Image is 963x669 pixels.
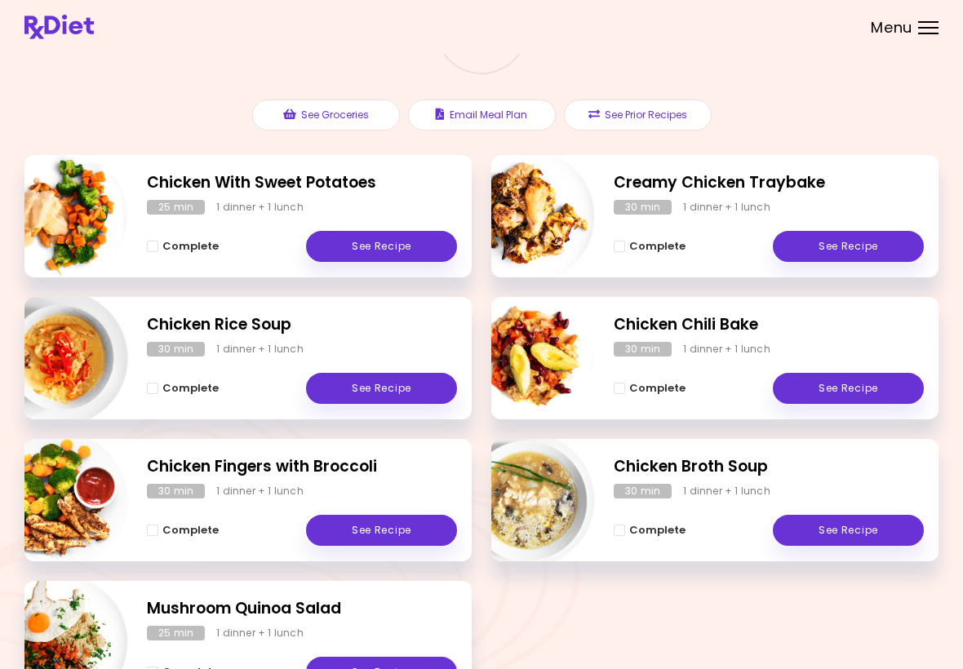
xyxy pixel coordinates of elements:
span: Menu [871,20,912,35]
a: See Recipe - Chicken Broth Soup [773,515,924,546]
span: Complete [162,382,219,395]
h2: Chicken Chili Bake [614,313,924,337]
div: 30 min [614,200,672,215]
button: Email Meal Plan [408,100,556,131]
span: Complete [629,524,686,537]
button: Complete - Chicken Chili Bake [614,379,686,398]
button: Complete - Chicken Fingers with Broccoli [147,521,219,540]
h2: Chicken Fingers with Broccoli [147,455,457,479]
button: See Prior Recipes [564,100,712,131]
div: 1 dinner + 1 lunch [216,484,304,498]
button: See Groceries [252,100,400,131]
div: 30 min [147,342,205,357]
h2: Chicken Broth Soup [614,455,924,479]
a: See Recipe - Creamy Chicken Traybake [773,231,924,262]
img: RxDiet [24,15,94,39]
button: Complete - Chicken Broth Soup [614,521,686,540]
div: 30 min [614,484,672,498]
div: 30 min [147,484,205,498]
img: Info - Chicken Broth Soup [459,432,595,568]
img: Info - Creamy Chicken Traybake [459,148,595,284]
div: 1 dinner + 1 lunch [683,484,770,498]
span: Complete [629,240,686,253]
div: 1 dinner + 1 lunch [683,342,770,357]
a: See Recipe - Chicken With Sweet Potatoes [306,231,457,262]
div: 1 dinner + 1 lunch [216,342,304,357]
button: Complete - Chicken Rice Soup [147,379,219,398]
div: 1 dinner + 1 lunch [216,626,304,640]
h2: Chicken With Sweet Potatoes [147,171,457,195]
span: Complete [162,240,219,253]
div: 1 dinner + 1 lunch [683,200,770,215]
button: Complete - Creamy Chicken Traybake [614,237,686,256]
a: See Recipe - Chicken Chili Bake [773,373,924,404]
div: 1 dinner + 1 lunch [216,200,304,215]
img: Info - Chicken Chili Bake [459,290,595,426]
h2: Chicken Rice Soup [147,313,457,337]
button: Complete - Chicken With Sweet Potatoes [147,237,219,256]
div: 25 min [147,200,205,215]
div: 30 min [614,342,672,357]
h2: Creamy Chicken Traybake [614,171,924,195]
a: See Recipe - Chicken Fingers with Broccoli [306,515,457,546]
span: Complete [162,524,219,537]
div: 25 min [147,626,205,640]
span: Complete [629,382,686,395]
a: See Recipe - Chicken Rice Soup [306,373,457,404]
h2: Mushroom Quinoa Salad [147,597,457,621]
